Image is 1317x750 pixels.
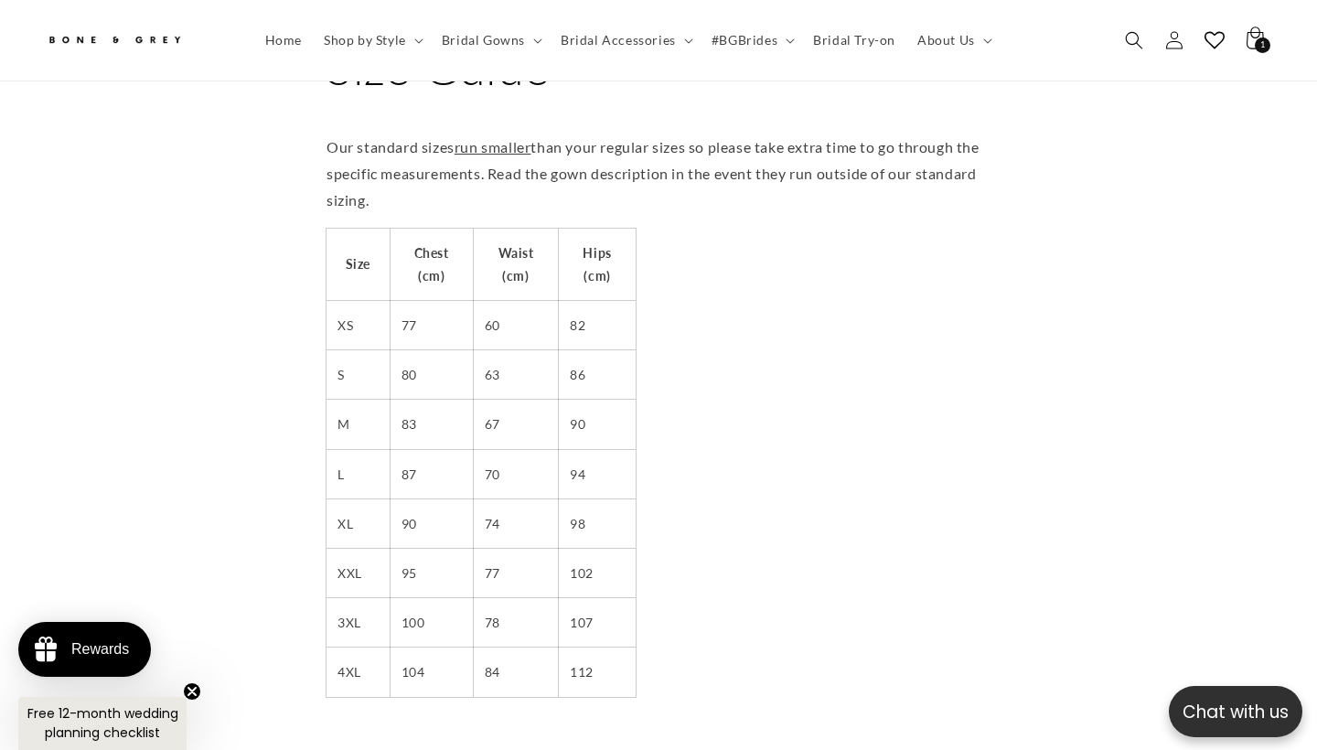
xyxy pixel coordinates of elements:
[473,598,559,648] td: 78
[431,21,550,59] summary: Bridal Gowns
[712,32,777,48] span: #BGBrides
[442,32,525,48] span: Bridal Gowns
[18,697,187,750] div: Free 12-month wedding planning checklistClose teaser
[473,498,559,548] td: 74
[559,229,636,301] th: Hips (cm)
[455,138,531,155] span: run smaller
[701,21,802,59] summary: #BGBrides
[324,32,406,48] span: Shop by Style
[183,682,201,701] button: Close teaser
[327,350,390,400] td: S
[327,598,390,648] td: 3XL
[473,400,559,449] td: 67
[327,498,390,548] td: XL
[559,449,636,498] td: 94
[46,26,183,56] img: Bone and Grey Bridal
[390,548,473,597] td: 95
[1169,686,1302,737] button: Open chatbox
[473,548,559,597] td: 77
[473,301,559,350] td: 60
[390,229,473,301] th: Chest (cm)
[390,598,473,648] td: 100
[1260,37,1266,53] span: 1
[71,641,129,658] div: Rewards
[327,449,390,498] td: L
[390,648,473,697] td: 104
[313,21,431,59] summary: Shop by Style
[473,648,559,697] td: 84
[327,134,990,213] p: Our standard sizes than your regular sizes so please take extra time to go through the specific m...
[390,400,473,449] td: 83
[559,598,636,648] td: 107
[265,32,302,48] span: Home
[327,400,390,449] td: M
[561,32,676,48] span: Bridal Accessories
[802,21,906,59] a: Bridal Try-on
[473,350,559,400] td: 63
[550,21,701,59] summary: Bridal Accessories
[327,301,390,350] td: XS
[559,400,636,449] td: 90
[559,350,636,400] td: 86
[813,32,895,48] span: Bridal Try-on
[473,449,559,498] td: 70
[390,449,473,498] td: 87
[27,704,178,742] span: Free 12-month wedding planning checklist
[390,498,473,548] td: 90
[254,21,313,59] a: Home
[559,301,636,350] td: 82
[917,32,975,48] span: About Us
[327,648,390,697] td: 4XL
[559,548,636,597] td: 102
[390,350,473,400] td: 80
[559,498,636,548] td: 98
[327,548,390,597] td: XXL
[906,21,1000,59] summary: About Us
[1114,20,1154,60] summary: Search
[559,648,636,697] td: 112
[327,229,390,301] th: Size
[1169,699,1302,725] p: Chat with us
[390,301,473,350] td: 77
[473,229,559,301] th: Waist (cm)
[39,18,236,62] a: Bone and Grey Bridal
